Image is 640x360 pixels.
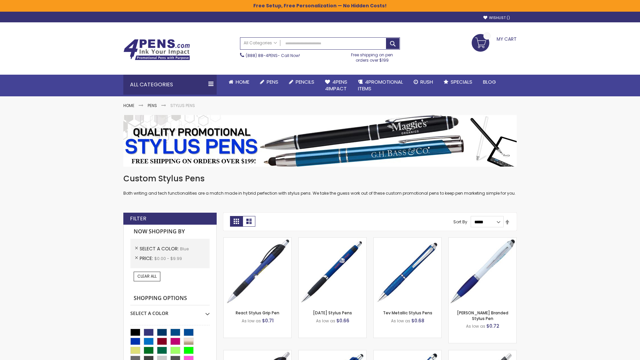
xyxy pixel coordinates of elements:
a: Specials [438,75,478,89]
a: [PERSON_NAME] Branded Stylus Pen [457,310,508,321]
a: Custom Stylus Grip Pens-Blue [374,350,441,356]
a: Pencils [284,75,320,89]
span: As low as [242,318,261,324]
label: Sort By [453,219,467,225]
a: Ion White Branded Stylus Pen-Blue [449,237,516,243]
span: $0.66 [336,317,349,324]
img: 4Pens Custom Pens and Promotional Products [123,39,190,60]
a: Tev Metallic Stylus Pens [383,310,432,316]
a: [DATE] Stylus Pens [313,310,352,316]
a: Tev Metallic Stylus Pens-Blue [374,237,441,243]
span: $0.71 [262,317,274,324]
span: All Categories [244,40,277,46]
a: Pens [255,75,284,89]
a: Epiphany Stylus Pens-Blue [299,237,366,243]
h1: Custom Stylus Pens [123,173,517,184]
strong: Filter [130,215,146,222]
span: 4PROMOTIONAL ITEMS [358,78,403,92]
span: Blog [483,78,496,85]
span: Blue [180,246,189,252]
a: Souvenir® Anthem Stylus Pen-Blue [449,350,516,356]
a: (888) 88-4PENS [246,53,278,58]
img: Tev Metallic Stylus Pens-Blue [374,238,441,305]
a: Rush [408,75,438,89]
span: Pencils [296,78,314,85]
div: Select A Color [130,305,210,317]
a: Home [123,103,134,108]
div: All Categories [123,75,217,95]
img: Ion White Branded Stylus Pen-Blue [449,238,516,305]
a: React Stylus Grip Pen-Blue [224,237,291,243]
strong: Grid [230,216,243,227]
span: - Call Now! [246,53,300,58]
a: 4PROMOTIONALITEMS [353,75,408,96]
span: Pens [267,78,278,85]
a: Clear All [134,272,160,281]
span: Rush [420,78,433,85]
span: $0.00 - $9.99 [154,256,182,261]
span: $0.72 [486,323,499,329]
a: Home [223,75,255,89]
a: All Categories [240,38,280,49]
a: Pens [148,103,157,108]
span: 4Pens 4impact [325,78,347,92]
a: Pearl Element Stylus Pens-Blue [299,350,366,356]
span: Price [140,255,154,262]
img: Stylus Pens [123,115,517,167]
span: As low as [466,323,485,329]
strong: Shopping Options [130,291,210,306]
a: Wishlist [483,15,510,20]
strong: Now Shopping by [130,225,210,239]
span: $0.68 [411,317,424,324]
a: React Stylus Grip Pen [236,310,279,316]
span: Home [236,78,249,85]
span: Clear All [137,273,157,279]
span: As low as [316,318,335,324]
div: Free shipping on pen orders over $199 [344,50,400,63]
img: React Stylus Grip Pen-Blue [224,238,291,305]
a: Blog [478,75,501,89]
span: Specials [451,78,472,85]
a: 4Pens4impact [320,75,353,96]
img: Epiphany Stylus Pens-Blue [299,238,366,305]
div: Both writing and tech functionalities are a match made in hybrid perfection with stylus pens. We ... [123,173,517,196]
span: Select A Color [140,245,180,252]
strong: Stylus Pens [170,103,195,108]
span: As low as [391,318,410,324]
a: Story Stylus Custom Pen-Blue [224,350,291,356]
